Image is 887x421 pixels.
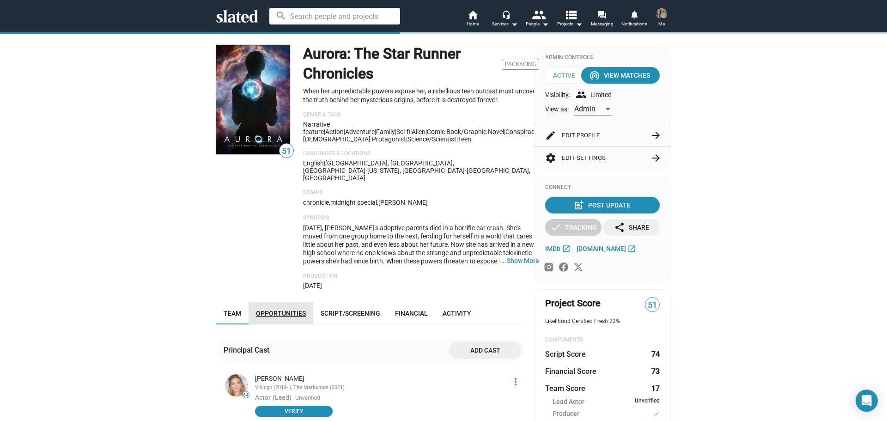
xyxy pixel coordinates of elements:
[465,167,467,174] span: ·
[367,167,465,174] span: [US_STATE], [GEOGRAPHIC_DATA]
[545,130,556,141] mat-icon: edit
[545,243,573,254] a: IMDb
[269,8,400,24] input: Search people and projects
[458,135,471,143] span: teen
[256,310,306,317] span: Opportunities
[656,8,667,19] img: James Watson
[545,153,556,164] mat-icon: settings
[303,214,539,222] p: Synopsis
[651,366,660,376] dd: 73
[344,128,345,135] span: |
[586,9,618,30] a: Messaging
[502,10,510,18] mat-icon: headset_mic
[303,150,539,158] p: Languages & Locations
[410,128,412,135] span: |
[545,245,560,252] span: IMDb
[303,282,322,289] span: [DATE]
[553,397,584,406] span: Lead Actor
[375,128,376,135] span: |
[614,222,625,233] mat-icon: share
[589,70,600,81] mat-icon: wifi_tethering
[545,197,660,214] button: Post Update
[630,10,638,18] mat-icon: notifications
[303,159,454,174] span: [GEOGRAPHIC_DATA], [GEOGRAPHIC_DATA], [GEOGRAPHIC_DATA]
[545,54,660,61] div: Admin Controls
[581,67,660,84] button: View Matches
[545,366,596,376] dt: Financial Score
[591,18,614,30] span: Messaging
[243,392,249,398] span: 64
[577,243,638,254] a: [DOMAIN_NAME]
[545,219,601,236] button: Tracking
[225,374,248,397] img: Katheryn Winnick
[365,167,367,174] span: ·
[540,18,551,30] mat-icon: arrow_drop_down
[550,222,561,233] mat-icon: check
[388,302,435,324] a: Financial
[273,394,292,401] span: (Lead)
[467,9,478,20] mat-icon: home
[325,128,344,135] span: Action
[591,67,650,84] div: View Matches
[395,310,428,317] span: Financial
[653,409,660,418] mat-icon: check
[510,376,521,387] mat-icon: more_vert
[303,159,324,167] span: English
[658,18,665,30] span: Me
[505,128,538,135] span: conspiracy
[562,244,571,253] mat-icon: open_in_new
[395,128,396,135] span: |
[303,189,539,196] p: Comps
[497,256,507,265] span: …
[249,302,313,324] a: Opportunities
[573,18,584,30] mat-icon: arrow_drop_down
[303,198,539,207] p: chronicle,midnight special,[PERSON_NAME]
[295,395,320,402] span: Unverified
[443,310,471,317] span: Activity
[303,44,498,83] h1: Aurora: The Star Runner Chronicles
[550,219,597,236] div: Tracking
[545,124,660,146] button: Edit Profile
[456,9,489,30] a: Home
[545,89,660,100] div: Visibility: Limited
[492,18,518,30] div: Services
[504,128,505,135] span: |
[526,18,549,30] div: People
[324,128,325,135] span: |
[324,159,325,167] span: |
[532,8,545,21] mat-icon: people
[553,9,586,30] button: Projects
[467,18,479,30] span: Home
[635,397,660,406] span: Unverified
[255,394,271,401] span: Actor
[303,111,539,119] p: Genre & Tags
[425,128,427,135] span: |
[456,135,458,143] span: |
[396,128,410,135] span: Sci-fi
[313,302,388,324] a: Script/Screening
[435,302,479,324] a: Activity
[621,18,647,30] span: Notifications
[577,245,626,252] span: [DOMAIN_NAME]
[618,9,650,30] a: Notifications
[651,384,660,393] dd: 17
[545,297,601,310] span: Project Score
[576,89,587,100] mat-icon: group
[489,9,521,30] button: Services
[255,384,504,391] div: Vikings (2013- ), The Marksman (2021)
[406,135,407,143] span: |
[427,128,504,135] span: comic book/graphic novel
[573,200,584,211] mat-icon: post_add
[545,105,569,114] span: View as:
[545,384,585,393] dt: Team Score
[521,9,553,30] button: People
[650,130,662,141] mat-icon: arrow_forward
[545,318,660,325] div: Likelihood Certified Fresh 22%
[545,349,586,359] dt: Script Score
[216,45,290,154] img: Aurora: The Star Runner Chronicles
[303,167,530,182] span: [GEOGRAPHIC_DATA], [GEOGRAPHIC_DATA]
[574,104,595,113] span: Admin
[345,128,375,135] span: Adventure
[224,310,241,317] span: Team
[650,6,673,31] button: James WatsonMe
